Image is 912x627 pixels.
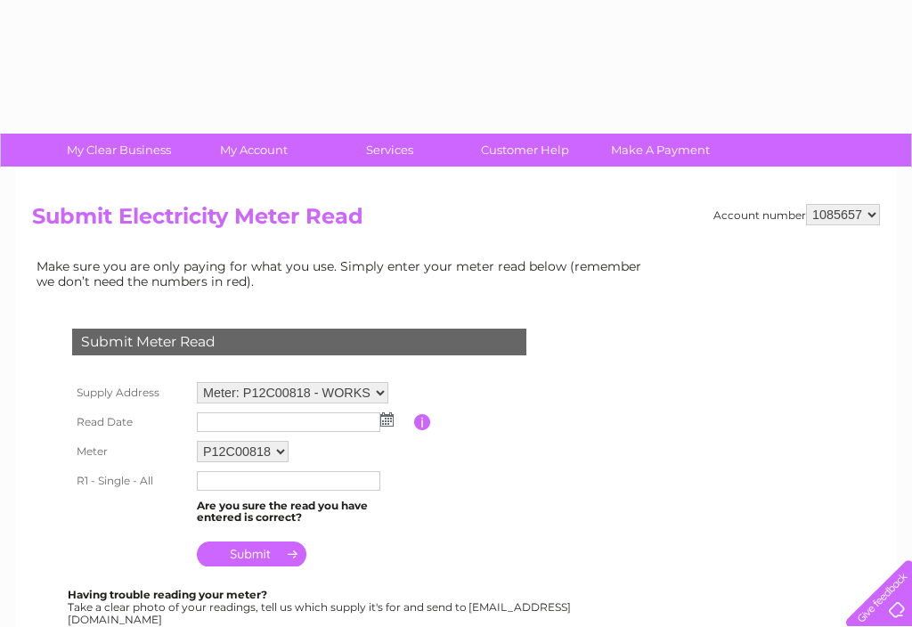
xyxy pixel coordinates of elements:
a: My Account [181,134,328,167]
th: R1 - Single - All [68,467,192,495]
input: Information [414,414,431,430]
a: Make A Payment [587,134,734,167]
h2: Submit Electricity Meter Read [32,204,880,238]
div: Take a clear photo of your readings, tell us which supply it's for and send to [EMAIL_ADDRESS][DO... [68,589,574,625]
input: Submit [197,541,306,566]
a: Customer Help [452,134,598,167]
th: Meter [68,436,192,467]
div: Submit Meter Read [72,329,526,355]
td: Make sure you are only paying for what you use. Simply enter your meter read below (remember we d... [32,255,655,292]
th: Read Date [68,408,192,436]
b: Having trouble reading your meter? [68,588,267,601]
td: Are you sure the read you have entered is correct? [192,495,414,529]
a: Services [316,134,463,167]
img: ... [380,412,394,427]
div: Account number [713,204,880,225]
th: Supply Address [68,378,192,408]
a: My Clear Business [45,134,192,167]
